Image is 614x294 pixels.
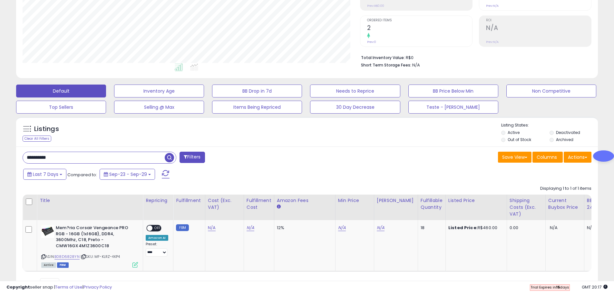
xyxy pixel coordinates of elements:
div: Repricing [146,197,171,204]
b: Listed Price: [448,225,478,231]
div: 12% [277,225,330,231]
div: Amazon Fees [277,197,333,204]
span: Columns [537,154,557,160]
b: 15 [556,285,560,290]
button: Default [16,85,106,97]
p: Listing States: [501,122,598,128]
button: Top Sellers [16,101,106,114]
button: Last 7 Days [23,169,66,180]
span: Compared to: [67,172,97,178]
div: ASIN: [41,225,138,267]
div: Clear All Filters [23,136,51,142]
div: R$460.00 [448,225,502,231]
span: ROI [486,19,591,22]
b: Short Term Storage Fees: [361,62,411,68]
div: Min Price [338,197,371,204]
button: BB Price Below Min [408,85,498,97]
a: N/A [377,225,385,231]
button: Save View [498,152,531,163]
button: Teste - [PERSON_NAME] [408,101,498,114]
span: OFF [152,226,163,231]
div: Fulfillable Quantity [421,197,443,211]
div: Displaying 1 to 1 of 1 items [540,186,591,192]
div: [PERSON_NAME] [377,197,415,204]
div: Shipping Costs (Exc. VAT) [510,197,543,218]
a: N/A [338,225,346,231]
button: Filters [180,152,205,163]
span: | SKU: MF-KLRZ-4KP4 [81,254,120,259]
span: Trial Expires in days [531,285,569,290]
div: Fulfillment Cost [247,197,271,211]
b: Total Inventory Value: [361,55,405,60]
small: Prev: N/A [486,4,499,8]
button: BB Drop in 7d [212,85,302,97]
button: Non Competitive [506,85,596,97]
button: 30 Day Decrease [310,101,400,114]
img: 41K51SGdQ4L._SL40_.jpg [41,225,54,238]
button: Actions [564,152,591,163]
strong: Copyright [6,284,30,290]
span: Sep-23 - Sep-29 [109,171,147,177]
div: Amazon AI [146,235,168,241]
div: Listed Price [448,197,504,204]
span: Last 7 Days [33,171,58,177]
div: Current Buybox Price [548,197,581,211]
small: Prev: 0 [367,40,376,44]
span: N/A [550,225,558,231]
button: Columns [532,152,563,163]
button: Selling @ Max [114,101,204,114]
div: Fulfillment [176,197,202,204]
label: Active [508,130,520,135]
div: Preset: [146,242,168,257]
div: Title [40,197,140,204]
button: Needs to Reprice [310,85,400,97]
label: Out of Stock [508,137,531,142]
div: BB Share 24h. [587,197,610,211]
div: 18 [421,225,441,231]
small: Prev: N/A [486,40,499,44]
h5: Listings [34,125,59,134]
label: Archived [556,137,573,142]
small: Amazon Fees. [277,204,281,210]
li: R$0 [361,53,587,61]
button: Items Being Repriced [212,101,302,114]
span: 2025-10-7 20:17 GMT [582,284,608,290]
span: Ordered Items [367,19,472,22]
a: Privacy Policy [83,284,112,290]
label: Deactivated [556,130,580,135]
span: N/A [412,62,420,68]
a: N/A [208,225,216,231]
b: Mem?ria Corsair Vengeance PRO RGB - 16GB (1x16GB), DDR4, 3600Mhz, C18, Preto - CMW16GX4M1Z3600C18 [56,225,134,250]
span: All listings currently available for purchase on Amazon [41,262,56,268]
div: 0.00 [510,225,541,231]
a: B08D6828YN [54,254,80,259]
div: Cost (Exc. VAT) [208,197,241,211]
button: Inventory Age [114,85,204,97]
a: N/A [247,225,254,231]
h2: 2 [367,24,472,33]
div: N/A [587,225,608,231]
div: seller snap | | [6,284,112,290]
span: FBM [57,262,69,268]
span: Show: entries [27,280,74,287]
h2: N/A [486,24,591,33]
a: Terms of Use [55,284,83,290]
small: Prev: R$0.00 [367,4,384,8]
button: Sep-23 - Sep-29 [100,169,155,180]
small: FBM [176,224,189,231]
